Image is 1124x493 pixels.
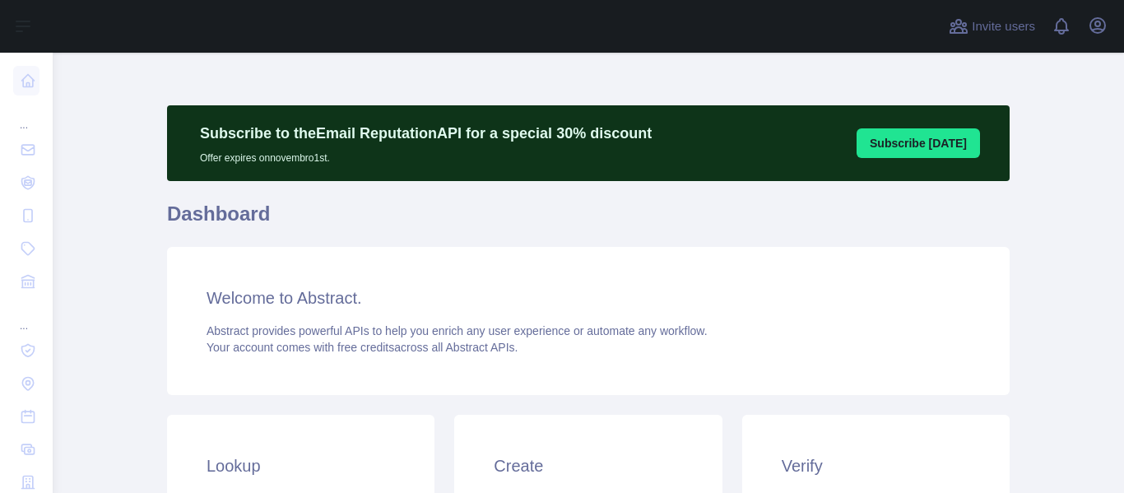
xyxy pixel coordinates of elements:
h1: Dashboard [167,201,1010,240]
div: ... [13,300,39,333]
span: Invite users [972,17,1035,36]
p: Offer expires on novembro 1st. [200,145,652,165]
p: Subscribe to the Email Reputation API for a special 30 % discount [200,122,652,145]
span: Abstract provides powerful APIs to help you enrich any user experience or automate any workflow. [207,324,708,337]
button: Subscribe [DATE] [857,128,980,158]
h3: Create [494,454,682,477]
h3: Welcome to Abstract. [207,286,970,309]
h3: Lookup [207,454,395,477]
button: Invite users [945,13,1038,40]
div: ... [13,99,39,132]
h3: Verify [782,454,970,477]
span: free credits [337,341,394,354]
span: Your account comes with across all Abstract APIs. [207,341,518,354]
